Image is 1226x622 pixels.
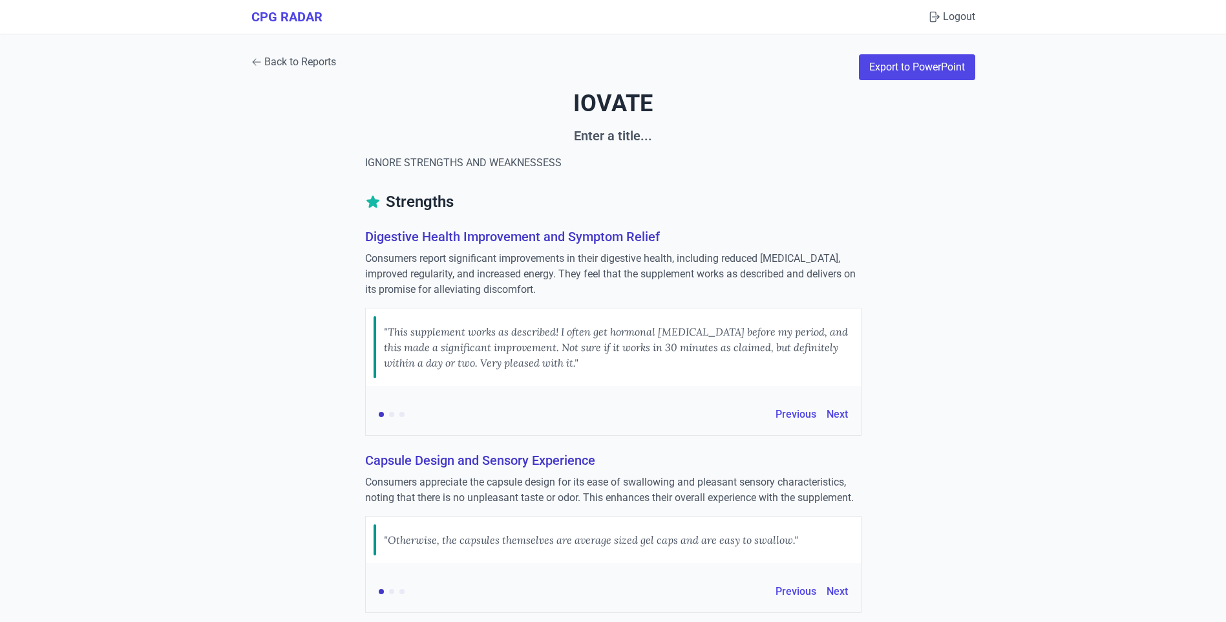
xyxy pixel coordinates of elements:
[365,155,861,171] p: IGNORE STRENGTHS AND WEAKNESSESS
[927,9,975,25] button: Logout
[389,589,394,594] button: Evidence 2
[399,589,405,594] button: Evidence 3
[399,412,405,417] button: Evidence 3
[251,8,322,26] a: CPG RADAR
[827,584,848,599] button: Next
[251,91,975,116] h1: IOVATE
[384,316,853,378] div: "This supplement works as described! I often get hormonal [MEDICAL_DATA] before my period, and th...
[827,407,848,422] button: Next
[251,54,336,70] a: Back to Reports
[365,451,861,469] h3: Capsule Design and Sensory Experience
[365,228,861,246] h3: Digestive Health Improvement and Symptom Relief
[384,524,798,555] div: "Otherwise, the capsules themselves are average sized gel caps and are easy to swallow."
[379,412,384,417] button: Evidence 1
[859,54,975,80] button: Export to PowerPoint
[365,475,861,506] p: Consumers appreciate the capsule design for its ease of swallowing and pleasant sensory character...
[776,584,816,599] button: Previous
[365,127,861,145] h2: Enter a title...
[365,251,861,297] p: Consumers report significant improvements in their digestive health, including reduced [MEDICAL_D...
[365,191,861,217] h2: Strengths
[776,407,816,422] button: Previous
[379,589,384,594] button: Evidence 1
[389,412,394,417] button: Evidence 2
